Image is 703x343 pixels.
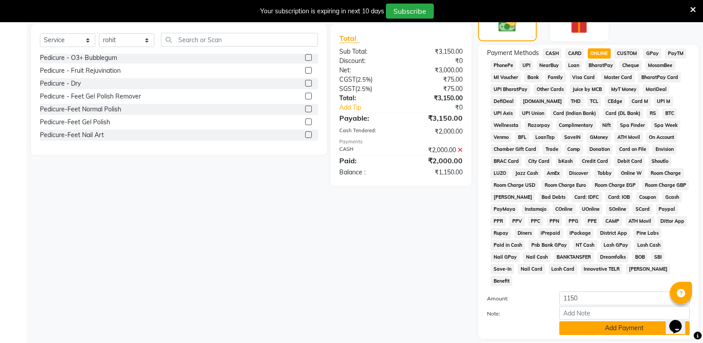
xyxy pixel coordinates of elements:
span: Card on File [616,144,649,154]
div: ₹2,000.00 [401,146,469,155]
span: Innovative TELR [581,264,623,274]
span: Paypal [656,204,678,214]
span: iPrepaid [538,228,563,238]
span: Donation [587,144,613,154]
span: GMoney [587,132,611,142]
span: Lash Cash [634,240,663,250]
span: Room Charge [648,168,684,178]
span: CEdge [605,96,625,106]
span: Dreamfolks [597,252,629,262]
span: PPG [566,216,581,226]
span: LoanTap [533,132,558,142]
span: UPI [519,60,533,71]
span: ONLINE [588,48,611,59]
span: Room Charge EGP [592,180,639,190]
span: SOnline [606,204,629,214]
span: MyT Money [609,84,640,95]
span: CARD [565,48,584,59]
span: Save-In [491,264,514,274]
span: RS [647,108,659,118]
span: Payment Methods [487,48,539,58]
img: _gift.svg [564,12,594,36]
input: Search or Scan [161,33,318,47]
div: Payable: [333,113,401,123]
span: PayMaya [491,204,518,214]
input: Amount [559,292,690,305]
span: BharatPay Card [638,72,681,83]
span: Room Charge Euro [542,180,589,190]
label: Amount: [480,295,552,303]
span: BFL [515,132,529,142]
span: On Account [646,132,677,142]
div: Payments [339,138,463,146]
span: Card: IDFC [572,192,602,202]
div: Pedicure - Fruit Rejuvination [40,66,121,75]
span: LUZO [491,168,509,178]
span: UPI M [654,96,673,106]
span: MosamBee [645,60,676,71]
span: MI Voucher [491,72,521,83]
div: ₹2,000.00 [401,127,469,136]
div: Pedicure - O3+ Bubblegum [40,53,117,63]
span: UPI Axis [491,108,515,118]
div: Pedicure - Feet Gel Polish Remover [40,92,141,101]
span: 2.5% [357,76,371,83]
span: SBI [651,252,664,262]
span: Venmo [491,132,511,142]
div: Discount: [333,56,401,66]
span: Shoutlo [648,156,671,166]
span: Rupay [491,228,511,238]
span: Benefit [491,276,512,286]
img: _cash.svg [493,13,522,34]
span: Master Card [601,72,635,83]
span: 2.5% [357,85,370,92]
span: PPV [509,216,525,226]
div: ₹75.00 [401,75,469,84]
span: Pnb Bank GPay [528,240,569,250]
span: Instamojo [522,204,549,214]
span: TCL [587,96,601,106]
span: Nail GPay [491,252,519,262]
span: CGST [339,75,356,83]
button: Subscribe [386,4,434,19]
span: Total [339,34,360,43]
span: CAMP [603,216,622,226]
span: BharatPay [585,60,616,71]
span: Lash GPay [601,240,631,250]
span: Jazz Cash [512,168,541,178]
span: PPE [585,216,599,226]
span: Juice by MCB [570,84,605,95]
span: Room Charge GBP [642,180,689,190]
span: Diners [514,228,534,238]
span: UPI BharatPay [491,84,530,95]
span: Bad Debts [538,192,568,202]
div: Pedicure-Feet Nail Art [40,130,104,140]
span: AmEx [544,168,563,178]
span: Chamber Gift Card [491,144,539,154]
span: NearBuy [537,60,562,71]
span: Razorpay [525,120,553,130]
div: Pedicure - Dry [40,79,81,88]
span: Envision [652,144,676,154]
div: ₹3,150.00 [401,94,469,103]
span: SaveIN [562,132,584,142]
span: Pine Labs [633,228,661,238]
div: Paid: [333,155,401,166]
div: Cash Tendered: [333,127,401,136]
span: Spa Finder [617,120,648,130]
span: COnline [553,204,576,214]
span: Spa Week [651,120,680,130]
div: ₹1,150.00 [401,168,469,177]
span: Trade [542,144,561,154]
span: BOB [632,252,648,262]
span: GPay [643,48,661,59]
span: BANKTANSFER [554,252,594,262]
div: Sub Total: [333,47,401,56]
div: ₹3,000.00 [401,66,469,75]
button: Add Payment [559,321,690,335]
span: CASH [542,48,562,59]
span: Wellnessta [491,120,521,130]
span: Gcash [662,192,682,202]
span: PayTM [665,48,686,59]
div: Net: [333,66,401,75]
